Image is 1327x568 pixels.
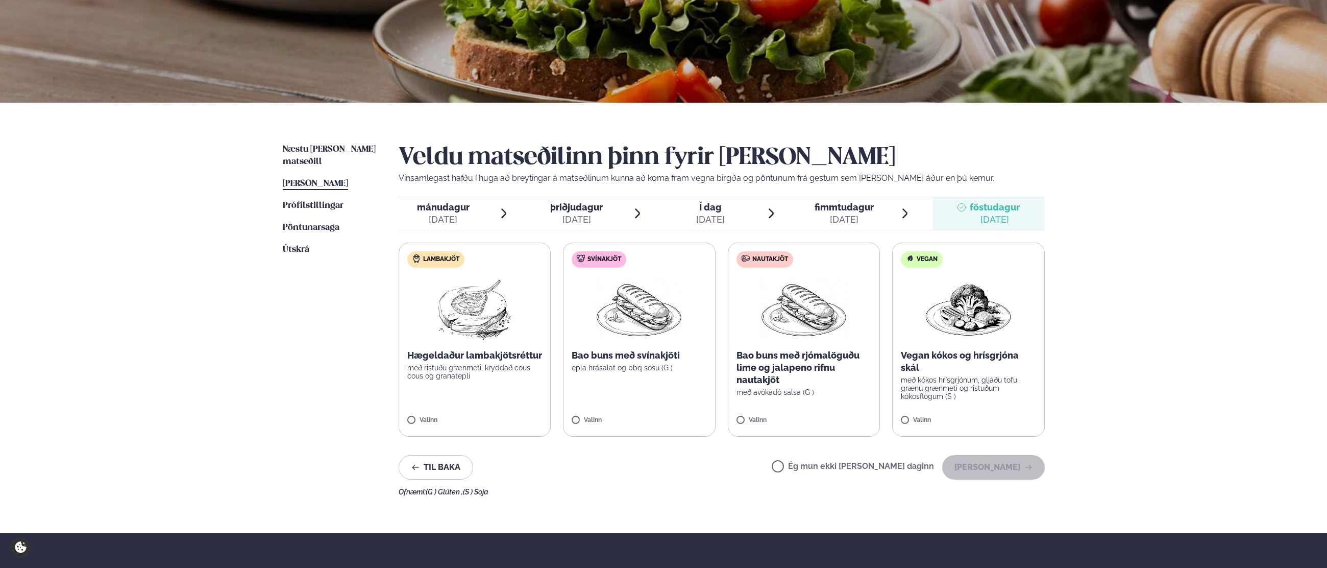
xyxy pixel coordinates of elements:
span: mánudagur [417,202,470,212]
a: Útskrá [283,244,309,256]
span: [PERSON_NAME] [283,179,348,188]
a: Næstu [PERSON_NAME] matseðill [283,144,378,168]
img: Lamb.svg [412,254,421,263]
p: Vinsamlegast hafðu í huga að breytingar á matseðlinum kunna að koma fram vegna birgða og pöntunum... [399,172,1045,184]
p: með ristuðu grænmeti, kryddað cous cous og granatepli [407,364,543,380]
span: þriðjudagur [550,202,603,212]
div: [DATE] [417,214,470,226]
span: Svínakjöt [587,255,621,264]
span: Lambakjöt [423,255,459,264]
img: Panini.png [594,276,684,341]
span: Prófílstillingar [283,201,343,210]
img: Panini.png [759,276,849,341]
button: Til baka [399,455,473,480]
img: pork.svg [577,254,585,263]
span: (S ) Soja [463,488,488,496]
p: Bao buns með rjómalöguðu lime og jalapeno rifnu nautakjöt [736,349,872,386]
p: Hægeldaður lambakjötsréttur [407,349,543,362]
img: Lamb-Meat.png [429,276,520,341]
a: Pöntunarsaga [283,222,339,234]
span: Útskrá [283,245,309,254]
div: [DATE] [550,214,603,226]
span: föstudagur [970,202,1020,212]
img: Vegan.svg [906,254,914,263]
img: Vegan.png [923,276,1013,341]
div: [DATE] [696,214,725,226]
p: með avókadó salsa (G ) [736,388,872,396]
p: með kókos hrísgrjónum, gljáðu tofu, grænu grænmeti og ristuðum kókosflögum (S ) [901,376,1036,400]
a: [PERSON_NAME] [283,178,348,190]
h2: Veldu matseðilinn þinn fyrir [PERSON_NAME] [399,144,1045,172]
a: Cookie settings [10,537,31,558]
span: Í dag [696,201,725,214]
button: [PERSON_NAME] [942,455,1045,480]
p: epla hrásalat og bbq sósu (G ) [572,364,707,372]
a: Prófílstillingar [283,200,343,212]
span: Vegan [917,255,938,264]
div: Ofnæmi: [399,488,1045,496]
span: Nautakjöt [752,255,788,264]
img: beef.svg [742,254,750,263]
div: [DATE] [815,214,874,226]
p: Vegan kókos og hrísgrjóna skál [901,349,1036,374]
span: fimmtudagur [815,202,874,212]
div: [DATE] [970,214,1020,226]
p: Bao buns með svínakjöti [572,349,707,362]
span: Pöntunarsaga [283,223,339,232]
span: (G ) Glúten , [426,488,463,496]
span: Næstu [PERSON_NAME] matseðill [283,145,376,166]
